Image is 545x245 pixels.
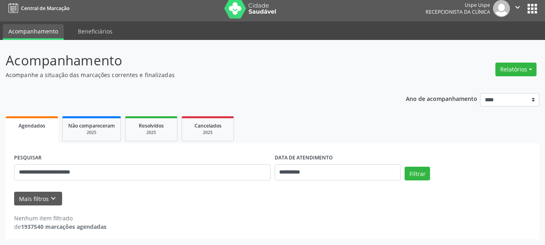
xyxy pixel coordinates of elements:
i:  [513,3,522,12]
span: Recepcionista da clínica [426,8,490,15]
span: Cancelados [194,122,221,129]
strong: 1937540 marcações agendadas [21,223,106,230]
span: Não compareceram [68,122,115,129]
div: 2025 [188,130,228,136]
button: apps [525,2,539,16]
a: Acompanhamento [3,24,64,40]
div: Nenhum item filtrado [14,214,106,222]
span: Resolvidos [139,122,164,129]
button: Filtrar [405,167,430,180]
p: Ano de acompanhamento [406,93,477,103]
div: 2025 [131,130,171,136]
a: Central de Marcação [6,2,69,15]
label: DATA DE ATENDIMENTO [275,152,333,164]
span: Central de Marcação [21,5,69,12]
i: keyboard_arrow_down [49,194,58,203]
p: Acompanhe a situação das marcações correntes e finalizadas [6,71,379,79]
div: Uspe Uspe [426,2,490,8]
button: Relatórios [495,63,537,76]
p: Acompanhamento [6,50,379,71]
label: PESQUISAR [14,152,42,164]
a: Beneficiários [72,24,118,38]
span: Agendados [19,122,45,129]
button: Mais filtroskeyboard_arrow_down [14,192,62,206]
div: 2025 [68,130,115,136]
div: de [14,222,106,231]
